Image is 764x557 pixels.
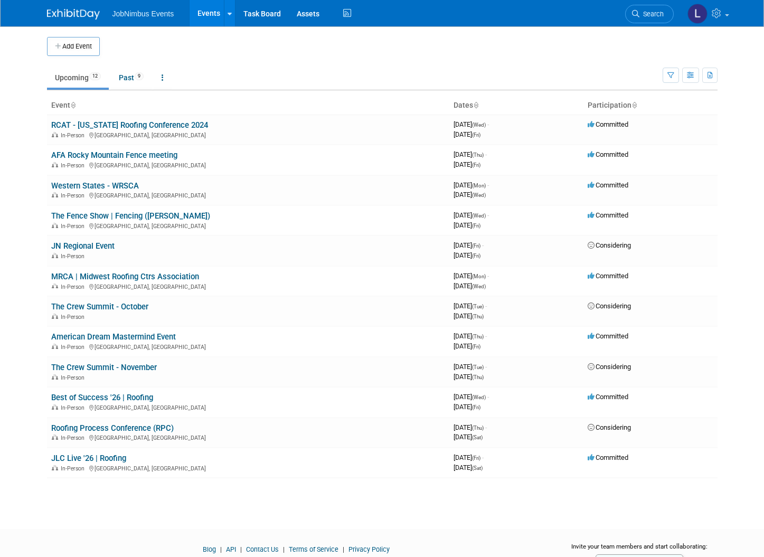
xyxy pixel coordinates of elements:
span: Considering [588,302,631,310]
span: In-Person [61,465,88,472]
span: Committed [588,150,628,158]
span: (Fri) [472,132,480,138]
span: (Wed) [472,213,486,219]
span: 12 [89,72,101,80]
img: In-Person Event [52,253,58,258]
span: (Thu) [472,314,484,319]
span: (Sat) [472,435,483,440]
span: [DATE] [454,403,480,411]
span: In-Person [61,344,88,351]
span: (Mon) [472,183,486,188]
img: Laly Matos [687,4,708,24]
a: MRCA | Midwest Roofing Ctrs Association [51,272,199,281]
th: Dates [449,97,583,115]
span: In-Person [61,253,88,260]
img: In-Person Event [52,162,58,167]
a: Western States - WRSCA [51,181,139,191]
div: [GEOGRAPHIC_DATA], [GEOGRAPHIC_DATA] [51,403,445,411]
span: [DATE] [454,150,487,158]
a: Sort by Event Name [70,101,76,109]
span: (Wed) [472,192,486,198]
img: In-Person Event [52,223,58,228]
span: [DATE] [454,373,484,381]
span: Committed [588,332,628,340]
img: In-Person Event [52,314,58,319]
a: Upcoming12 [47,68,109,88]
span: JobNimbus Events [112,10,174,18]
span: | [218,545,224,553]
span: Considering [588,363,631,371]
span: - [487,393,489,401]
span: [DATE] [454,423,487,431]
a: Roofing Process Conference (RPC) [51,423,174,433]
span: In-Person [61,192,88,199]
span: [DATE] [454,251,480,259]
span: Committed [588,120,628,128]
a: Terms of Service [289,545,338,553]
img: In-Person Event [52,374,58,380]
div: [GEOGRAPHIC_DATA], [GEOGRAPHIC_DATA] [51,191,445,199]
a: AFA Rocky Mountain Fence meeting [51,150,177,160]
span: Committed [588,211,628,219]
span: [DATE] [454,161,480,168]
span: [DATE] [454,272,489,280]
span: In-Person [61,404,88,411]
span: (Thu) [472,425,484,431]
span: - [485,302,487,310]
a: JN Regional Event [51,241,115,251]
span: In-Person [61,162,88,169]
a: Best of Success '26 | Roofing [51,393,153,402]
span: - [487,211,489,219]
span: Committed [588,393,628,401]
span: (Wed) [472,394,486,400]
span: (Thu) [472,152,484,158]
span: [DATE] [454,342,480,350]
span: 9 [135,72,144,80]
span: - [482,454,484,461]
span: [DATE] [454,241,484,249]
div: [GEOGRAPHIC_DATA], [GEOGRAPHIC_DATA] [51,282,445,290]
img: In-Person Event [52,435,58,440]
a: RCAT - [US_STATE] Roofing Conference 2024 [51,120,208,130]
span: [DATE] [454,191,486,199]
a: Sort by Start Date [473,101,478,109]
img: In-Person Event [52,404,58,410]
span: [DATE] [454,393,489,401]
span: Considering [588,241,631,249]
span: (Fri) [472,223,480,229]
img: In-Person Event [52,465,58,470]
span: (Fri) [472,162,480,168]
span: [DATE] [454,130,480,138]
div: [GEOGRAPHIC_DATA], [GEOGRAPHIC_DATA] [51,464,445,472]
span: Committed [588,181,628,189]
span: [DATE] [454,181,489,189]
span: [DATE] [454,464,483,471]
span: (Tue) [472,304,484,309]
span: (Mon) [472,273,486,279]
div: [GEOGRAPHIC_DATA], [GEOGRAPHIC_DATA] [51,161,445,169]
a: API [226,545,236,553]
div: [GEOGRAPHIC_DATA], [GEOGRAPHIC_DATA] [51,130,445,139]
span: [DATE] [454,332,487,340]
a: The Crew Summit - November [51,363,157,372]
span: - [485,332,487,340]
span: [DATE] [454,363,487,371]
img: In-Person Event [52,344,58,349]
span: (Tue) [472,364,484,370]
img: In-Person Event [52,284,58,289]
span: In-Person [61,435,88,441]
span: [DATE] [454,312,484,320]
span: In-Person [61,132,88,139]
span: (Wed) [472,284,486,289]
span: (Fri) [472,344,480,350]
a: Sort by Participation Type [631,101,637,109]
span: [DATE] [454,454,484,461]
span: (Sat) [472,465,483,471]
img: In-Person Event [52,192,58,197]
span: (Thu) [472,334,484,339]
div: [GEOGRAPHIC_DATA], [GEOGRAPHIC_DATA] [51,433,445,441]
a: JLC Live '26 | Roofing [51,454,126,463]
span: - [485,363,487,371]
span: - [485,423,487,431]
span: [DATE] [454,120,489,128]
